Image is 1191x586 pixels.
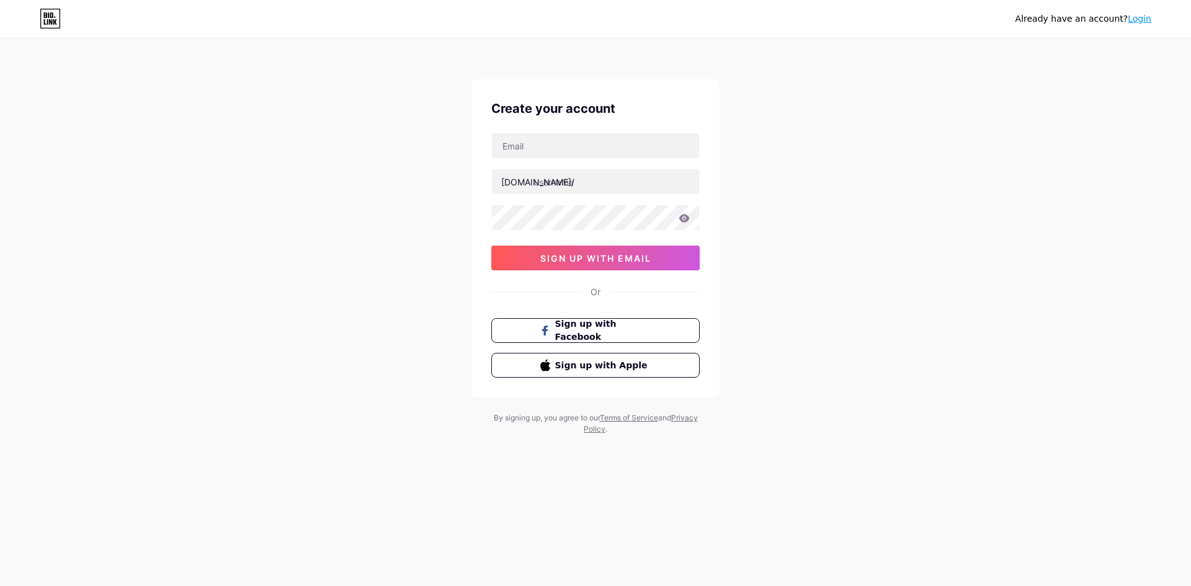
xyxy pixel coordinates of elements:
input: Email [492,133,699,158]
span: sign up with email [540,253,651,264]
button: Sign up with Apple [491,353,700,378]
div: Create your account [491,99,700,118]
button: sign up with email [491,246,700,270]
button: Sign up with Facebook [491,318,700,343]
span: Sign up with Apple [555,359,651,372]
div: [DOMAIN_NAME]/ [501,175,574,189]
a: Login [1128,14,1151,24]
div: Or [591,285,600,298]
input: username [492,169,699,194]
a: Terms of Service [600,413,658,422]
div: Already have an account? [1015,12,1151,25]
span: Sign up with Facebook [555,317,651,344]
div: By signing up, you agree to our and . [490,412,701,435]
